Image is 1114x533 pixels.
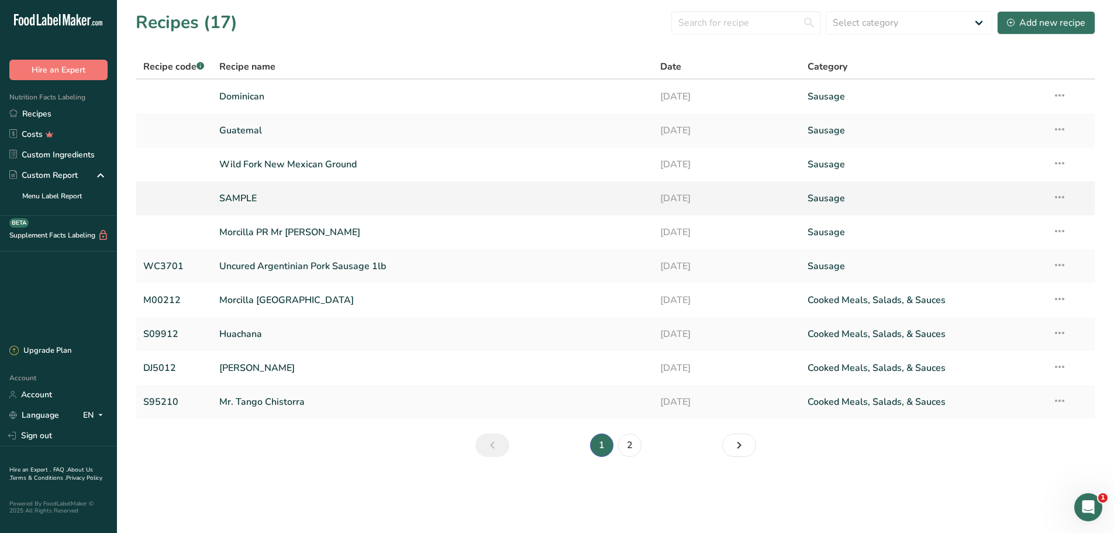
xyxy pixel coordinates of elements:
[143,288,205,312] a: M00212
[143,356,205,380] a: DJ5012
[660,322,794,346] a: [DATE]
[1098,493,1108,503] span: 1
[722,434,756,457] a: Next page
[143,254,205,278] a: WC3701
[219,356,647,380] a: [PERSON_NAME]
[219,254,647,278] a: Uncured Argentinian Pork Sausage 1lb
[808,152,1039,177] a: Sausage
[808,322,1039,346] a: Cooked Meals, Salads, & Sauces
[997,11,1095,35] button: Add new recipe
[808,186,1039,211] a: Sausage
[660,118,794,143] a: [DATE]
[660,390,794,414] a: [DATE]
[9,218,29,228] div: BETA
[660,288,794,312] a: [DATE]
[660,60,681,74] span: Date
[1007,16,1085,30] div: Add new recipe
[660,356,794,380] a: [DATE]
[808,288,1039,312] a: Cooked Meals, Salads, & Sauces
[219,390,647,414] a: Mr. Tango Chistorra
[808,60,847,74] span: Category
[219,186,647,211] a: SAMPLE
[143,322,205,346] a: S09912
[808,220,1039,245] a: Sausage
[618,434,642,457] a: Page 2.
[53,466,67,474] a: FAQ .
[136,9,237,36] h1: Recipes (17)
[9,466,93,482] a: About Us .
[475,434,509,457] a: Previous page
[808,356,1039,380] a: Cooked Meals, Salads, & Sauces
[808,84,1039,109] a: Sausage
[9,500,108,514] div: Powered By FoodLabelMaker © 2025 All Rights Reserved
[219,220,647,245] a: Morcilla PR Mr [PERSON_NAME]
[9,345,71,357] div: Upgrade Plan
[219,118,647,143] a: Guatemal
[143,390,205,414] a: S95210
[219,322,647,346] a: Huachana
[660,84,794,109] a: [DATE]
[66,474,102,482] a: Privacy Policy
[660,186,794,211] a: [DATE]
[660,152,794,177] a: [DATE]
[808,118,1039,143] a: Sausage
[9,405,59,425] a: Language
[9,169,78,181] div: Custom Report
[808,390,1039,414] a: Cooked Meals, Salads, & Sauces
[808,254,1039,278] a: Sausage
[9,60,108,80] button: Hire an Expert
[10,474,66,482] a: Terms & Conditions .
[219,60,275,74] span: Recipe name
[83,408,108,422] div: EN
[660,220,794,245] a: [DATE]
[660,254,794,278] a: [DATE]
[219,84,647,109] a: Dominican
[219,288,647,312] a: Morcilla [GEOGRAPHIC_DATA]
[9,466,51,474] a: Hire an Expert .
[143,60,204,73] span: Recipe code
[1074,493,1102,521] iframe: Intercom live chat
[219,152,647,177] a: Wild Fork New Mexican Ground
[671,11,821,35] input: Search for recipe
